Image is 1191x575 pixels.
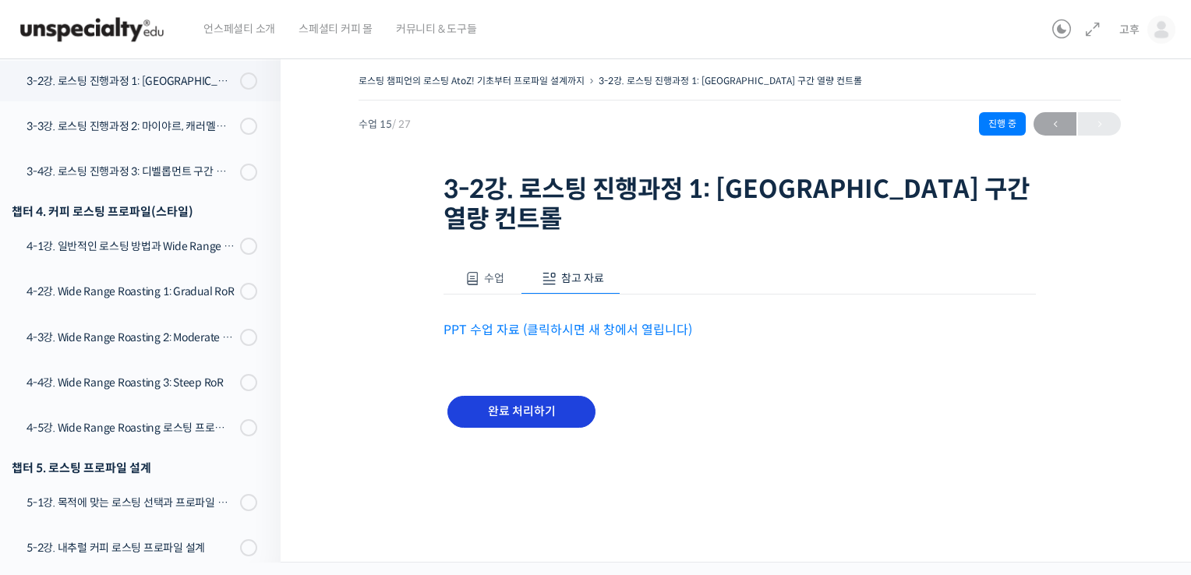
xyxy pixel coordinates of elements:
div: 5-1강. 목적에 맞는 로스팅 선택과 프로파일 설계 [27,494,235,511]
a: PPT 수업 자료 (클릭하시면 새 창에서 열립니다) [444,322,692,338]
span: 수업 [484,271,504,285]
div: 4-2강. Wide Range Roasting 1: Gradual RoR [27,283,235,300]
div: 진행 중 [979,112,1026,136]
a: 홈 [5,446,103,485]
a: 3-2강. 로스팅 진행과정 1: [GEOGRAPHIC_DATA] 구간 열량 컨트롤 [599,75,862,86]
div: 3-2강. 로스팅 진행과정 1: [GEOGRAPHIC_DATA] 구간 열량 컨트롤 [27,72,235,90]
div: 3-3강. 로스팅 진행과정 2: 마이야르, 캐러멜라이즈 구간 열량 컨트롤 [27,118,235,135]
div: 5-2강. 내추럴 커피 로스팅 프로파일 설계 [27,539,235,556]
div: 4-1강. 일반적인 로스팅 방법과 Wide Range Roasting [27,238,235,255]
a: 설정 [201,446,299,485]
span: 설정 [241,469,260,482]
div: 4-5강. Wide Range Roasting 로스팅 프로파일 비교 [27,419,235,436]
span: 홈 [49,469,58,482]
span: 고후 [1119,23,1140,37]
a: 로스팅 챔피언의 로스팅 AtoZ! 기초부터 프로파일 설계까지 [359,75,585,86]
input: 완료 처리하기 [447,396,595,428]
span: / 27 [392,118,411,131]
h1: 3-2강. 로스팅 진행과정 1: [GEOGRAPHIC_DATA] 구간 열량 컨트롤 [444,175,1036,235]
span: 수업 15 [359,119,411,129]
div: 3-4강. 로스팅 진행과정 3: 디벨롭먼트 구간 열량 컨트롤 [27,163,235,180]
div: 4-3강. Wide Range Roasting 2: Moderate RoR [27,329,235,346]
span: 대화 [143,470,161,482]
a: ←이전 [1034,112,1076,136]
a: 대화 [103,446,201,485]
span: ← [1034,114,1076,135]
div: 챕터 4. 커피 로스팅 프로파일(스타일) [12,201,257,222]
div: 4-4강. Wide Range Roasting 3: Steep RoR [27,374,235,391]
span: 참고 자료 [561,271,604,285]
div: 챕터 5. 로스팅 프로파일 설계 [12,457,257,478]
